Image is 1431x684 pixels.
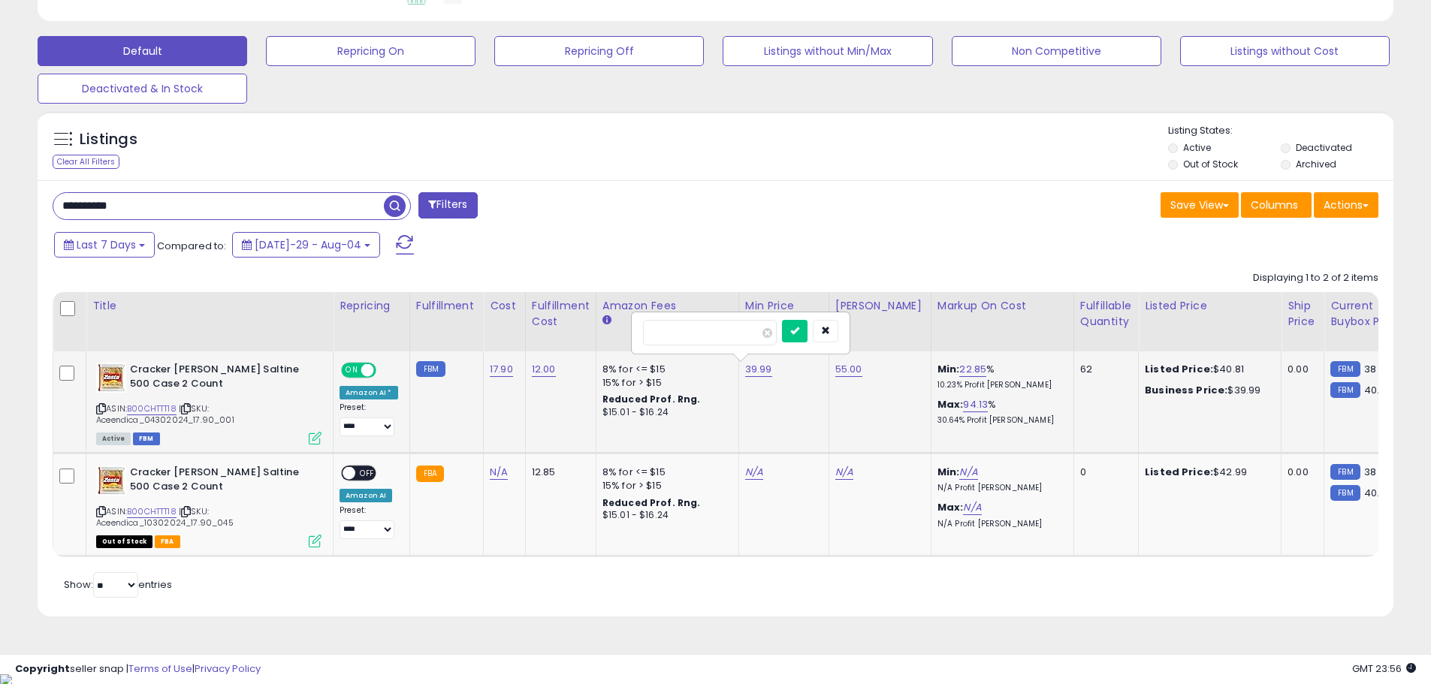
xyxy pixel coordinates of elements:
[937,397,964,411] b: Max:
[96,363,126,393] img: 51RczHvlNxL._SL40_.jpg
[1296,141,1352,154] label: Deactivated
[1364,465,1376,479] span: 38
[1296,158,1336,170] label: Archived
[1080,363,1127,376] div: 62
[532,362,556,377] a: 12.00
[602,509,727,522] div: $15.01 - $16.24
[835,465,853,480] a: N/A
[1330,361,1360,377] small: FBM
[1253,271,1378,285] div: Displaying 1 to 2 of 2 items
[959,465,977,480] a: N/A
[1330,382,1360,398] small: FBM
[128,661,192,676] a: Terms of Use
[723,36,932,66] button: Listings without Min/Max
[96,363,322,443] div: ASIN:
[127,505,177,518] a: B00CHTTT18
[127,402,177,415] a: B00CHTTT18
[155,535,180,548] span: FBA
[835,298,925,314] div: [PERSON_NAME]
[937,415,1062,426] p: 30.64% Profit [PERSON_NAME]
[1168,124,1393,138] p: Listing States:
[963,500,981,515] a: N/A
[1080,466,1127,479] div: 0
[602,363,727,376] div: 8% for <= $15
[937,483,1062,493] p: N/A Profit [PERSON_NAME]
[1251,197,1298,212] span: Columns
[1364,383,1389,397] span: 40.81
[952,36,1161,66] button: Non Competitive
[1330,464,1360,480] small: FBM
[343,364,361,377] span: ON
[96,466,322,546] div: ASIN:
[1183,141,1211,154] label: Active
[745,362,772,377] a: 39.99
[1330,298,1408,330] div: Current Buybox Price
[963,397,988,412] a: 94.13
[38,74,247,104] button: Deactivated & In Stock
[490,362,513,377] a: 17.90
[1364,362,1376,376] span: 38
[266,36,475,66] button: Repricing On
[1145,466,1269,479] div: $42.99
[340,505,398,539] div: Preset:
[96,535,152,548] span: All listings that are currently out of stock and unavailable for purchase on Amazon
[1288,466,1312,479] div: 0.00
[937,519,1062,529] p: N/A Profit [PERSON_NAME]
[1145,363,1269,376] div: $40.81
[255,237,361,252] span: [DATE]-29 - Aug-04
[15,662,261,676] div: seller snap | |
[937,298,1067,314] div: Markup on Cost
[937,500,964,514] b: Max:
[1161,192,1239,218] button: Save View
[1241,192,1312,218] button: Columns
[64,577,172,592] span: Show: entries
[340,386,398,399] div: Amazon AI *
[532,466,584,479] div: 12.85
[937,363,1062,390] div: %
[602,314,611,327] small: Amazon Fees.
[355,467,379,480] span: OFF
[232,232,380,258] button: [DATE]-29 - Aug-04
[937,398,1062,426] div: %
[937,380,1062,390] p: 10.23% Profit [PERSON_NAME]
[494,36,704,66] button: Repricing Off
[374,364,398,377] span: OFF
[1145,298,1275,314] div: Listed Price
[490,465,508,480] a: N/A
[1080,298,1132,330] div: Fulfillable Quantity
[96,402,234,425] span: | SKU: Aceendica_04302024_17.90_001
[340,402,398,436] div: Preset:
[418,192,477,218] button: Filters
[931,292,1073,351] th: The percentage added to the cost of goods (COGS) that forms the calculator for Min & Max prices.
[1180,36,1390,66] button: Listings without Cost
[1145,384,1269,397] div: $39.99
[1364,486,1389,500] span: 40.81
[937,362,960,376] b: Min:
[959,362,986,377] a: 22.85
[133,432,160,445] span: FBM
[532,298,590,330] div: Fulfillment Cost
[1145,465,1213,479] b: Listed Price:
[745,298,823,314] div: Min Price
[835,362,862,377] a: 55.00
[416,466,444,482] small: FBA
[130,466,312,497] b: Cracker [PERSON_NAME] Saltine 500 Case 2 Count
[416,361,445,377] small: FBM
[416,298,477,314] div: Fulfillment
[38,36,247,66] button: Default
[602,298,732,314] div: Amazon Fees
[340,298,403,314] div: Repricing
[1288,363,1312,376] div: 0.00
[96,432,131,445] span: All listings currently available for purchase on Amazon
[157,239,226,253] span: Compared to:
[602,406,727,419] div: $15.01 - $16.24
[92,298,327,314] div: Title
[602,393,701,405] b: Reduced Prof. Rng.
[1314,192,1378,218] button: Actions
[745,465,763,480] a: N/A
[490,298,519,314] div: Cost
[602,496,701,509] b: Reduced Prof. Rng.
[1352,661,1416,676] span: 2025-08-12 23:56 GMT
[77,237,136,252] span: Last 7 Days
[1330,485,1360,501] small: FBM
